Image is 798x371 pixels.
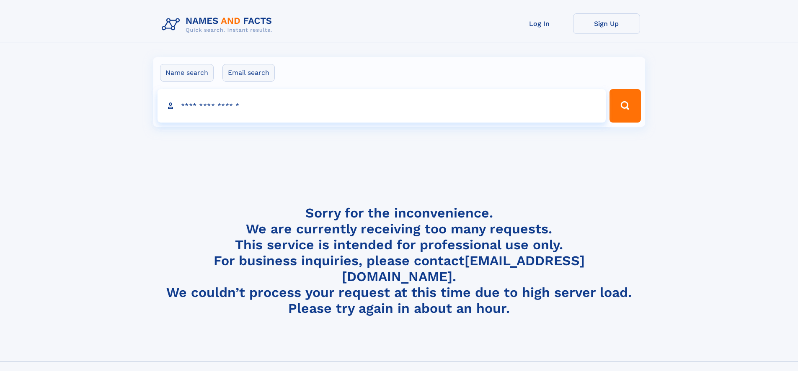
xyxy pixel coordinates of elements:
[506,13,573,34] a: Log In
[158,205,640,317] h4: Sorry for the inconvenience. We are currently receiving too many requests. This service is intend...
[158,13,279,36] img: Logo Names and Facts
[222,64,275,82] label: Email search
[342,253,585,284] a: [EMAIL_ADDRESS][DOMAIN_NAME]
[158,89,606,123] input: search input
[573,13,640,34] a: Sign Up
[160,64,214,82] label: Name search
[609,89,640,123] button: Search Button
